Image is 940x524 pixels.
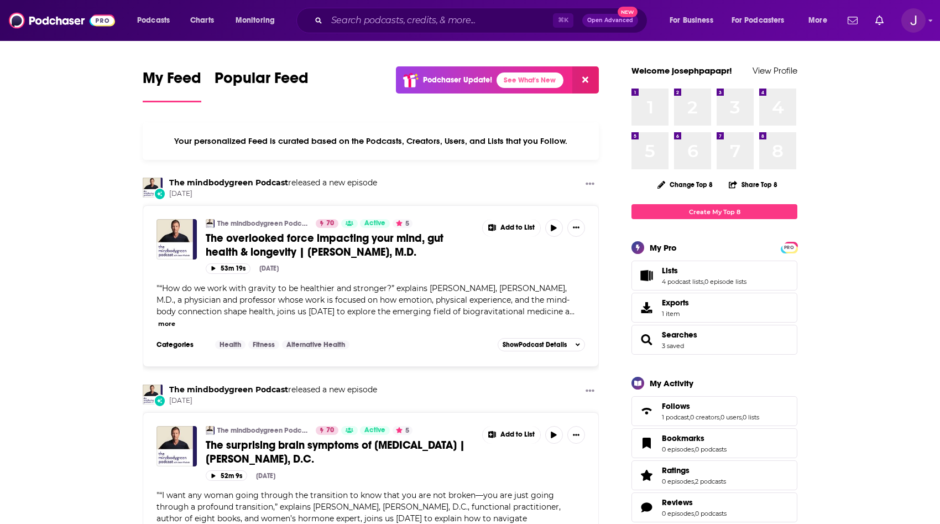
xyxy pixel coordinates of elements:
a: Follows [662,401,759,411]
a: My Feed [143,69,201,102]
span: Monitoring [236,13,275,28]
a: 3 saved [662,342,684,350]
a: Popular Feed [215,69,309,102]
span: For Podcasters [732,13,785,28]
a: Lists [635,268,657,283]
span: My Feed [143,69,201,94]
a: 0 users [720,413,741,421]
span: Bookmarks [631,428,797,458]
a: Active [360,426,390,435]
span: More [808,13,827,28]
a: Searches [662,330,697,340]
button: open menu [228,12,289,29]
span: “How do we work with gravity to be healthier and stronger?” explains [PERSON_NAME], [PERSON_NAME]... [156,283,570,317]
a: Create My Top 8 [631,204,797,219]
span: Follows [631,396,797,426]
button: Show More Button [483,219,540,237]
a: See What's New [497,72,563,88]
span: For Business [670,13,713,28]
span: ⌘ K [553,13,573,28]
span: New [618,7,638,17]
button: 52m 9s [206,470,247,481]
img: The mindbodygreen Podcast [143,385,163,404]
button: open menu [801,12,841,29]
div: [DATE] [256,472,275,480]
img: The surprising brain symptoms of perimenopause | Mariza Snyder, D.C. [156,426,197,466]
span: [DATE] [169,396,377,406]
a: Show notifications dropdown [843,11,862,30]
span: Exports [635,300,657,315]
span: Show Podcast Details [503,341,567,349]
span: Add to List [500,430,535,439]
a: Reviews [635,500,657,515]
div: [DATE] [259,264,279,272]
span: Charts [190,13,214,28]
a: The mindbodygreen Podcast [217,426,309,435]
img: The mindbodygreen Podcast [143,178,163,198]
span: Logged in as josephpapapr [901,8,926,33]
button: open menu [129,12,184,29]
div: New Episode [154,395,166,407]
span: 1 item [662,310,689,318]
a: Show notifications dropdown [871,11,888,30]
a: The mindbodygreen Podcast [169,178,288,188]
span: Popular Feed [215,69,309,94]
a: Ratings [662,465,726,475]
button: Show More Button [567,219,585,237]
span: Active [364,425,385,436]
a: Health [215,340,246,349]
span: Searches [631,325,797,355]
a: Charts [183,12,221,29]
a: The surprising brain symptoms of [MEDICAL_DATA] | [PERSON_NAME], D.C. [206,438,474,466]
button: 53m 19s [206,263,250,274]
img: The overlooked force impacting your mind, gut health & longevity | Brennan Spiegel, M.D. [156,219,197,260]
a: Reviews [662,497,727,507]
span: , [694,445,695,453]
span: 70 [326,218,334,229]
a: 0 episodes [662,478,694,485]
span: The surprising brain symptoms of [MEDICAL_DATA] | [PERSON_NAME], D.C. [206,438,465,466]
a: The overlooked force impacting your mind, gut health & longevity | [PERSON_NAME], M.D. [206,231,474,259]
h3: released a new episode [169,385,377,395]
div: Your personalized Feed is curated based on the Podcasts, Creators, Users, and Lists that you Follow. [143,122,599,160]
span: PRO [782,243,796,252]
a: 4 podcast lists [662,278,703,286]
button: Show More Button [581,385,599,398]
span: Follows [662,401,690,411]
span: 70 [326,425,334,436]
img: User Profile [901,8,926,33]
input: Search podcasts, credits, & more... [327,12,553,29]
span: The overlooked force impacting your mind, gut health & longevity | [PERSON_NAME], M.D. [206,231,443,259]
button: Show More Button [483,426,540,444]
img: The mindbodygreen Podcast [206,426,215,435]
span: Exports [662,298,689,308]
button: Open AdvancedNew [582,14,638,27]
a: Active [360,219,390,228]
a: Searches [635,332,657,347]
a: Bookmarks [662,433,727,443]
a: Exports [631,293,797,323]
button: ShowPodcast Details [498,338,585,351]
span: , [694,510,695,517]
div: New Episode [154,188,166,200]
span: ... [570,307,575,317]
span: Ratings [631,460,797,490]
img: The mindbodygreen Podcast [206,219,215,228]
p: Podchaser Update! [423,75,492,85]
a: 70 [316,219,338,228]
span: Open Advanced [587,18,633,23]
span: Podcasts [137,13,170,28]
a: 70 [316,426,338,435]
a: 0 podcasts [695,510,727,517]
span: , [741,413,743,421]
span: " [156,283,570,317]
a: Fitness [248,340,279,349]
button: Share Top 8 [728,174,778,195]
span: Lists [662,266,678,276]
h3: released a new episode [169,178,377,188]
